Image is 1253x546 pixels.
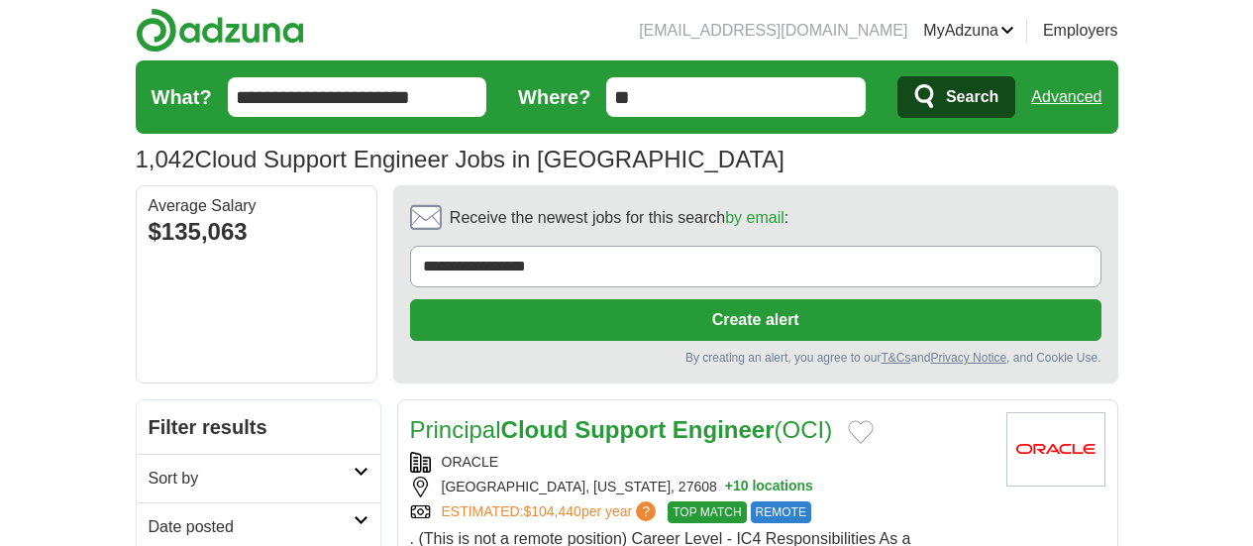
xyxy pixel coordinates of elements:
strong: Cloud [501,416,569,443]
button: Search [897,76,1015,118]
li: [EMAIL_ADDRESS][DOMAIN_NAME] [639,19,907,43]
span: ? [636,501,656,521]
h1: Cloud Support Engineer Jobs in [GEOGRAPHIC_DATA] [136,146,784,172]
div: [GEOGRAPHIC_DATA], [US_STATE], 27608 [410,477,991,497]
a: Employers [1043,19,1118,43]
a: Advanced [1031,77,1101,117]
div: Average Salary [149,198,365,214]
span: $104,440 [523,503,580,519]
div: $135,063 [149,214,365,250]
div: By creating an alert, you agree to our and , and Cookie Use. [410,349,1101,367]
a: PrincipalCloud Support Engineer(OCI) [410,416,833,443]
img: Adzuna logo [136,8,304,53]
span: 1,042 [136,142,195,177]
a: T&Cs [881,351,910,365]
span: TOP MATCH [668,501,746,523]
label: What? [152,82,212,112]
a: ORACLE [442,454,499,470]
a: Privacy Notice [930,351,1006,365]
h2: Sort by [149,467,354,491]
button: Create alert [410,299,1101,341]
a: by email [725,209,784,226]
label: Where? [518,82,590,112]
button: Add to favorite jobs [848,420,874,444]
span: Receive the newest jobs for this search : [450,206,788,230]
img: Oracle logo [1006,412,1105,487]
button: +10 locations [725,477,813,497]
a: Sort by [137,454,380,502]
strong: Engineer [673,416,775,443]
span: + [725,477,733,497]
a: ESTIMATED:$104,440per year? [442,501,661,523]
strong: Support [574,416,666,443]
h2: Filter results [137,400,380,454]
span: Search [946,77,998,117]
span: REMOTE [751,501,811,523]
a: MyAdzuna [923,19,1014,43]
h2: Date posted [149,515,354,539]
